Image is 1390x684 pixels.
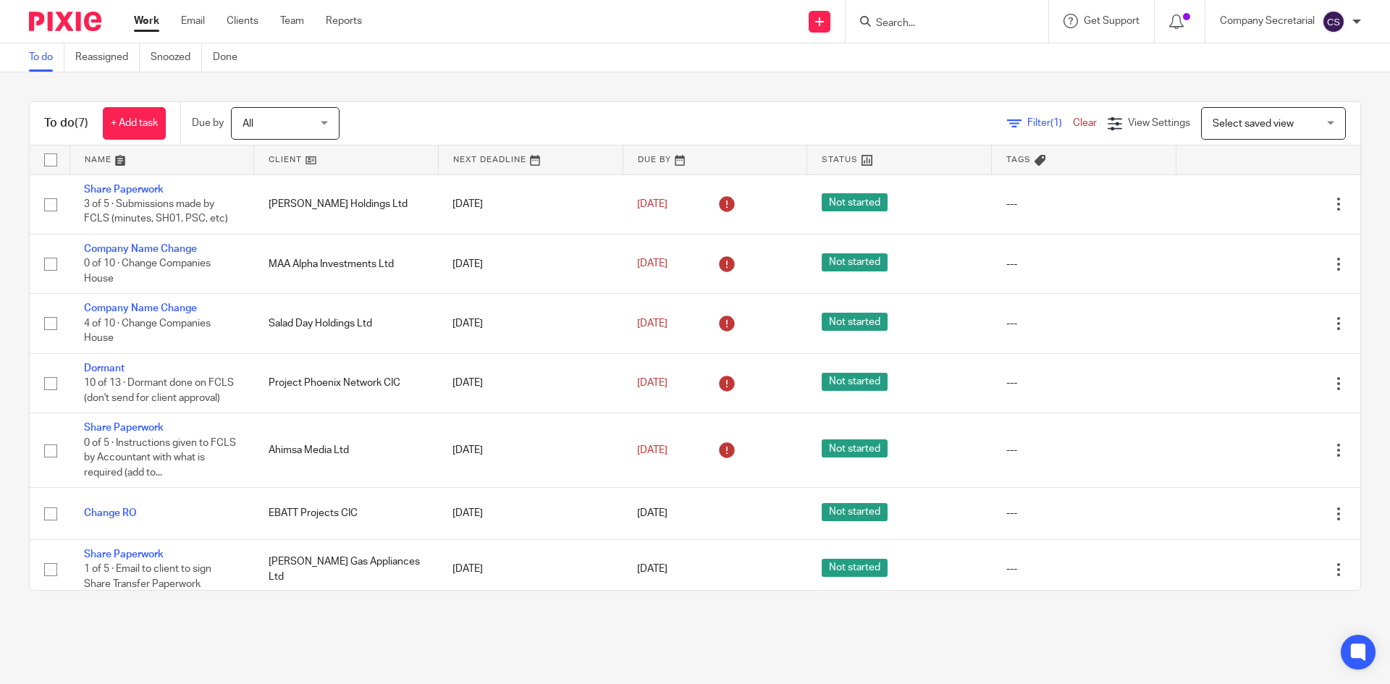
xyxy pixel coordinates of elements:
[822,313,888,331] span: Not started
[84,423,164,433] a: Share Paperwork
[254,234,439,293] td: MAA Alpha Investments Ltd
[1213,119,1294,129] span: Select saved view
[84,199,228,224] span: 3 of 5 · Submissions made by FCLS (minutes, SH01, PSC, etc)
[637,509,667,519] span: [DATE]
[822,439,888,457] span: Not started
[84,363,125,373] a: Dormant
[1006,376,1162,390] div: ---
[75,43,140,72] a: Reassigned
[1084,16,1140,26] span: Get Support
[822,193,888,211] span: Not started
[243,119,253,129] span: All
[75,117,88,129] span: (7)
[192,116,224,130] p: Due by
[637,259,667,269] span: [DATE]
[1006,506,1162,520] div: ---
[254,353,439,413] td: Project Phoenix Network CIC
[84,549,164,560] a: Share Paperwork
[438,413,623,488] td: [DATE]
[822,559,888,577] span: Not started
[438,294,623,353] td: [DATE]
[84,303,197,313] a: Company Name Change
[84,508,137,518] a: Change RO
[822,373,888,391] span: Not started
[1006,316,1162,331] div: ---
[84,259,211,284] span: 0 of 10 · Change Companies House
[1027,118,1073,128] span: Filter
[44,116,88,131] h1: To do
[822,503,888,521] span: Not started
[280,14,304,28] a: Team
[1006,156,1031,164] span: Tags
[1220,14,1315,28] p: Company Secretarial
[875,17,1005,30] input: Search
[29,43,64,72] a: To do
[254,294,439,353] td: Salad Day Holdings Ltd
[1006,197,1162,211] div: ---
[181,14,205,28] a: Email
[213,43,248,72] a: Done
[438,488,623,539] td: [DATE]
[254,413,439,488] td: Ahimsa Media Ltd
[1050,118,1062,128] span: (1)
[84,378,234,403] span: 10 of 13 · Dormant done on FCLS (don't send for client approval)
[1128,118,1190,128] span: View Settings
[637,199,667,209] span: [DATE]
[1006,562,1162,576] div: ---
[84,438,236,478] span: 0 of 5 · Instructions given to FCLS by Accountant with what is required (add to...
[438,174,623,234] td: [DATE]
[438,234,623,293] td: [DATE]
[254,488,439,539] td: EBATT Projects CIC
[227,14,258,28] a: Clients
[134,14,159,28] a: Work
[637,378,667,388] span: [DATE]
[84,185,164,195] a: Share Paperwork
[84,244,197,254] a: Company Name Change
[637,565,667,575] span: [DATE]
[84,318,211,344] span: 4 of 10 · Change Companies House
[29,12,101,31] img: Pixie
[103,107,166,140] a: + Add task
[637,445,667,455] span: [DATE]
[1322,10,1345,33] img: svg%3E
[151,43,202,72] a: Snoozed
[1073,118,1097,128] a: Clear
[84,564,211,589] span: 1 of 5 · Email to client to sign Share Transfer Paperwork
[254,174,439,234] td: [PERSON_NAME] Holdings Ltd
[438,539,623,599] td: [DATE]
[438,353,623,413] td: [DATE]
[822,253,888,271] span: Not started
[326,14,362,28] a: Reports
[1006,257,1162,271] div: ---
[254,539,439,599] td: [PERSON_NAME] Gas Appliances Ltd
[637,318,667,329] span: [DATE]
[1006,443,1162,457] div: ---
